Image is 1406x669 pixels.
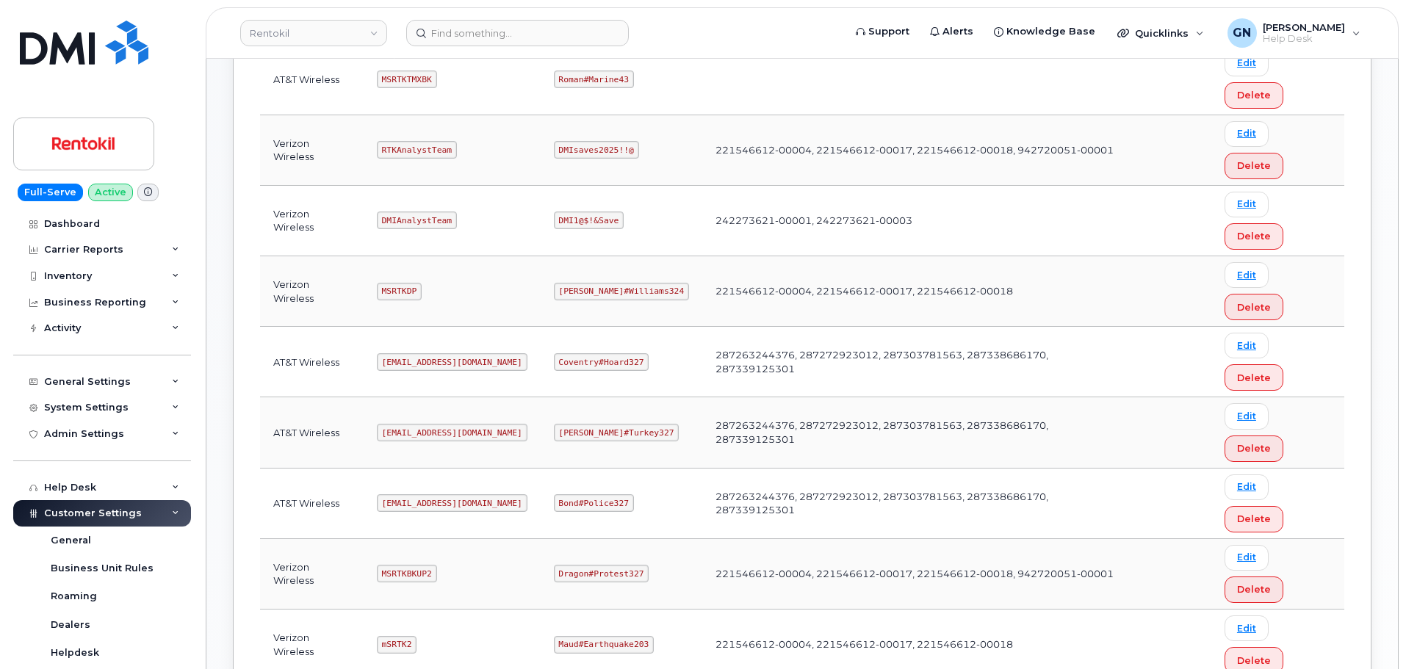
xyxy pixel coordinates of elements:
code: Roman#Marine43 [554,70,634,88]
div: Quicklinks [1107,18,1214,48]
a: Alerts [920,17,984,46]
span: Delete [1237,159,1271,173]
button: Delete [1225,506,1283,532]
td: 221546612-00004, 221546612-00017, 221546612-00018, 942720051-00001 [702,539,1129,610]
code: [EMAIL_ADDRESS][DOMAIN_NAME] [377,494,527,512]
button: Delete [1225,82,1283,109]
a: Edit [1225,50,1269,76]
code: Coventry#Hoard327 [554,353,649,371]
code: MSRTKDP [377,283,422,300]
td: 287263244376, 287272923012, 287303781563, 287338686170, 287339125301 [702,469,1129,539]
a: Edit [1225,403,1269,429]
code: Bond#Police327 [554,494,634,512]
code: DMIAnalystTeam [377,211,457,229]
a: Edit [1225,545,1269,571]
span: Knowledge Base [1006,24,1095,39]
span: Delete [1237,229,1271,243]
button: Delete [1225,576,1283,603]
a: Knowledge Base [984,17,1106,46]
a: Edit [1225,333,1269,358]
code: MSRTKTMXBK [377,70,437,88]
td: 242273621-00001, 242273621-00003 [702,186,1129,256]
input: Find something... [406,20,629,46]
code: Dragon#Protest327 [554,565,649,582]
code: mSRTK2 [377,636,417,654]
code: [EMAIL_ADDRESS][DOMAIN_NAME] [377,424,527,441]
td: Verizon Wireless [260,115,364,186]
span: Alerts [942,24,973,39]
button: Delete [1225,223,1283,250]
span: Delete [1237,88,1271,102]
td: Verizon Wireless [260,539,364,610]
code: DMIsaves2025!!@ [554,141,639,159]
span: Support [868,24,909,39]
a: Edit [1225,121,1269,147]
button: Delete [1225,294,1283,320]
a: Edit [1225,262,1269,288]
code: [PERSON_NAME]#Williams324 [554,283,689,300]
div: Geoffrey Newport [1217,18,1371,48]
span: Quicklinks [1135,27,1189,39]
code: RTKAnalystTeam [377,141,457,159]
span: Delete [1237,371,1271,385]
span: Delete [1237,441,1271,455]
td: Verizon Wireless [260,256,364,327]
code: [EMAIL_ADDRESS][DOMAIN_NAME] [377,353,527,371]
code: [PERSON_NAME]#Turkey327 [554,424,679,441]
iframe: Messenger Launcher [1342,605,1395,658]
span: Delete [1237,654,1271,668]
button: Delete [1225,153,1283,179]
a: Support [846,17,920,46]
a: Edit [1225,192,1269,217]
td: 221546612-00004, 221546612-00017, 221546612-00018 [702,256,1129,327]
td: AT&T Wireless [260,327,364,397]
a: Edit [1225,474,1269,500]
td: AT&T Wireless [260,469,364,539]
code: MSRTKBKUP2 [377,565,437,582]
span: Delete [1237,512,1271,526]
button: Delete [1225,364,1283,391]
code: DMI1@$!&Save [554,211,624,229]
span: Delete [1237,300,1271,314]
a: Edit [1225,615,1269,641]
td: AT&T Wireless [260,44,364,115]
span: [PERSON_NAME] [1263,21,1345,33]
span: GN [1233,24,1251,42]
td: Verizon Wireless [260,186,364,256]
td: 287263244376, 287272923012, 287303781563, 287338686170, 287339125301 [702,327,1129,397]
button: Delete [1225,435,1283,462]
span: Delete [1237,582,1271,596]
td: AT&T Wireless [260,397,364,468]
a: Rentokil [240,20,387,46]
td: 221546612-00004, 221546612-00017, 221546612-00018, 942720051-00001 [702,115,1129,186]
td: 287263244376, 287272923012, 287303781563, 287338686170, 287339125301 [702,397,1129,468]
code: Maud#Earthquake203 [554,636,654,654]
span: Help Desk [1263,33,1345,45]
